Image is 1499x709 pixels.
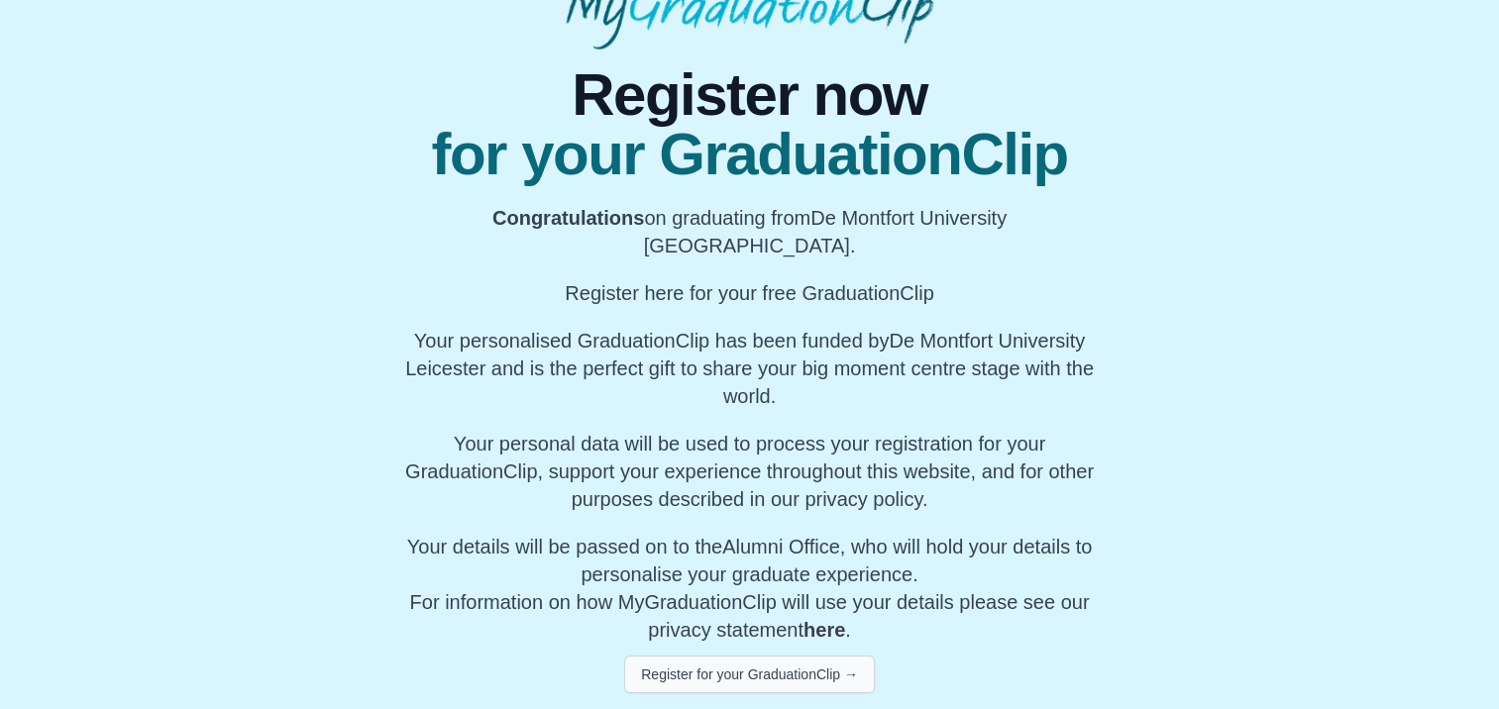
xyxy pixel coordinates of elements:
[398,279,1101,307] p: Register here for your free GraduationClip
[492,207,644,229] b: Congratulations
[407,536,1093,585] span: Your details will be passed on to the , who will hold your details to personalise your graduate e...
[398,125,1101,184] span: for your GraduationClip
[398,65,1101,125] span: Register now
[624,656,875,693] button: Register for your GraduationClip →
[398,430,1101,513] p: Your personal data will be used to process your registration for your GraduationClip, support you...
[722,536,840,557] span: Alumni Office
[407,536,1093,641] span: For information on how MyGraduationClip will use your details please see our privacy statement .
[398,204,1101,259] p: on graduating from De Montfort University [GEOGRAPHIC_DATA].
[803,619,845,641] a: here
[398,327,1101,410] p: Your personalised GraduationClip has been funded by De Montfort University Leicester and is the p...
